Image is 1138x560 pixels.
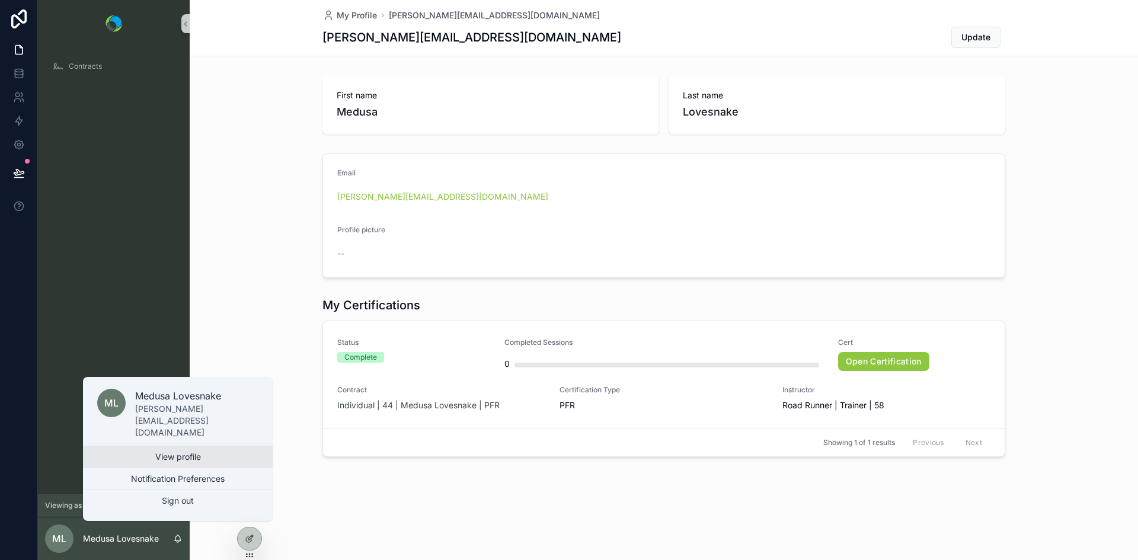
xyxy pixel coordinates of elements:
[106,15,122,32] img: App logo
[951,27,1000,48] button: Update
[337,399,500,411] a: Individual | 44 | Medusa Lovesnake | PFR
[838,352,929,371] a: Open Certification
[683,104,991,120] span: Lovesnake
[83,490,273,511] button: Sign out
[823,438,895,447] span: Showing 1 of 1 results
[322,29,621,46] h1: [PERSON_NAME][EMAIL_ADDRESS][DOMAIN_NAME]
[69,62,102,71] span: Contracts
[83,446,273,468] a: View profile
[504,338,824,347] span: Completed Sessions
[135,403,258,439] p: [PERSON_NAME][EMAIL_ADDRESS][DOMAIN_NAME]
[38,47,190,92] div: scrollable content
[560,399,575,411] span: PFR
[782,385,935,395] span: Instructor
[344,352,377,363] div: Complete
[961,31,990,43] span: Update
[337,104,645,120] span: Medusa
[389,9,600,21] a: [PERSON_NAME][EMAIL_ADDRESS][DOMAIN_NAME]
[52,532,66,546] span: ML
[337,338,490,347] span: Status
[104,396,119,410] span: ML
[337,89,645,101] span: First name
[45,56,183,77] a: Contracts
[560,385,768,395] span: Certification Type
[83,533,159,545] p: Medusa Lovesnake
[337,248,344,260] span: --
[337,191,548,203] a: [PERSON_NAME][EMAIL_ADDRESS][DOMAIN_NAME]
[45,501,110,510] span: Viewing as Medusa
[322,297,420,313] h1: My Certifications
[337,385,545,395] span: Contract
[337,9,377,21] span: My Profile
[337,225,385,234] span: Profile picture
[322,9,377,21] a: My Profile
[782,399,884,411] span: Road Runner | Trainer | 58
[83,468,273,489] button: Notification Preferences
[337,168,356,177] span: Email
[135,389,258,403] p: Medusa Lovesnake
[683,89,991,101] span: Last name
[838,338,991,347] span: Cert
[504,352,510,376] div: 0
